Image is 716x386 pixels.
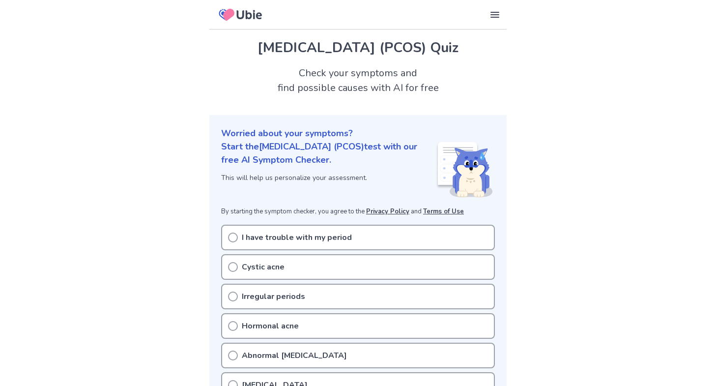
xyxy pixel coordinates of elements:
p: This will help us personalize your assessment. [221,173,436,183]
p: Worried about your symptoms? [221,127,495,140]
p: Start the [MEDICAL_DATA] (PCOS) test with our free AI Symptom Checker. [221,140,436,167]
p: I have trouble with my period [242,232,352,243]
p: Cystic acne [242,261,285,273]
a: Privacy Policy [366,207,409,216]
a: Terms of Use [423,207,464,216]
p: By starting the symptom checker, you agree to the and [221,207,495,217]
img: Shiba [436,142,493,197]
h2: Check your symptoms and find possible causes with AI for free [209,66,507,95]
p: Hormonal acne [242,320,299,332]
p: Irregular periods [242,291,305,302]
p: Abnormal [MEDICAL_DATA] [242,350,347,361]
h1: [MEDICAL_DATA] (PCOS) Quiz [221,37,495,58]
